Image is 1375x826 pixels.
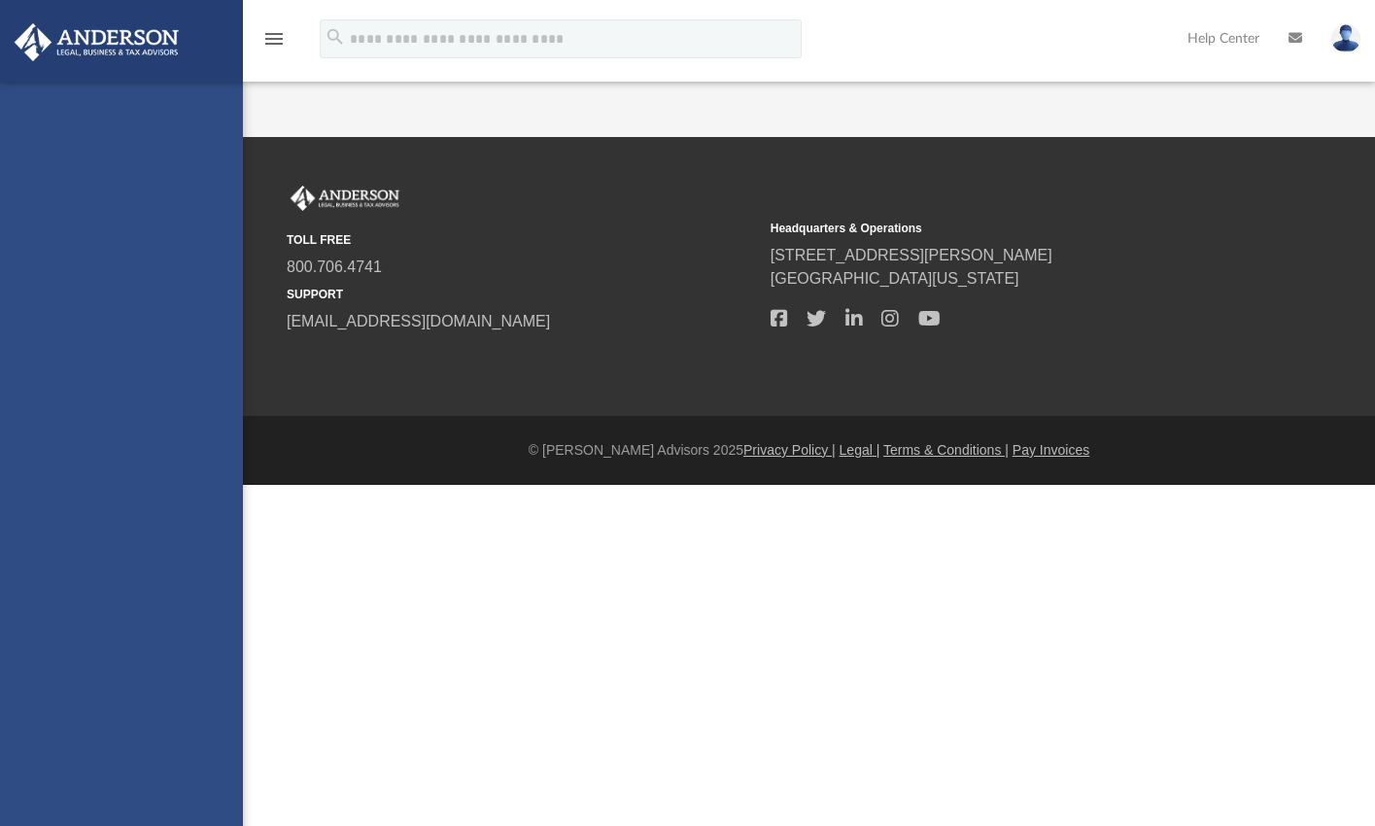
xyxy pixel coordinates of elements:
img: Anderson Advisors Platinum Portal [287,186,403,211]
small: Headquarters & Operations [771,220,1241,237]
a: Privacy Policy | [743,442,836,458]
small: TOLL FREE [287,231,757,249]
a: Legal | [840,442,880,458]
a: Pay Invoices [1013,442,1089,458]
a: [GEOGRAPHIC_DATA][US_STATE] [771,270,1019,287]
a: Terms & Conditions | [883,442,1009,458]
a: [EMAIL_ADDRESS][DOMAIN_NAME] [287,313,550,329]
img: User Pic [1331,24,1360,52]
a: 800.706.4741 [287,258,382,275]
a: menu [262,37,286,51]
a: [STREET_ADDRESS][PERSON_NAME] [771,247,1052,263]
img: Anderson Advisors Platinum Portal [9,23,185,61]
i: search [325,26,346,48]
i: menu [262,27,286,51]
small: SUPPORT [287,286,757,303]
div: © [PERSON_NAME] Advisors 2025 [243,440,1375,461]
